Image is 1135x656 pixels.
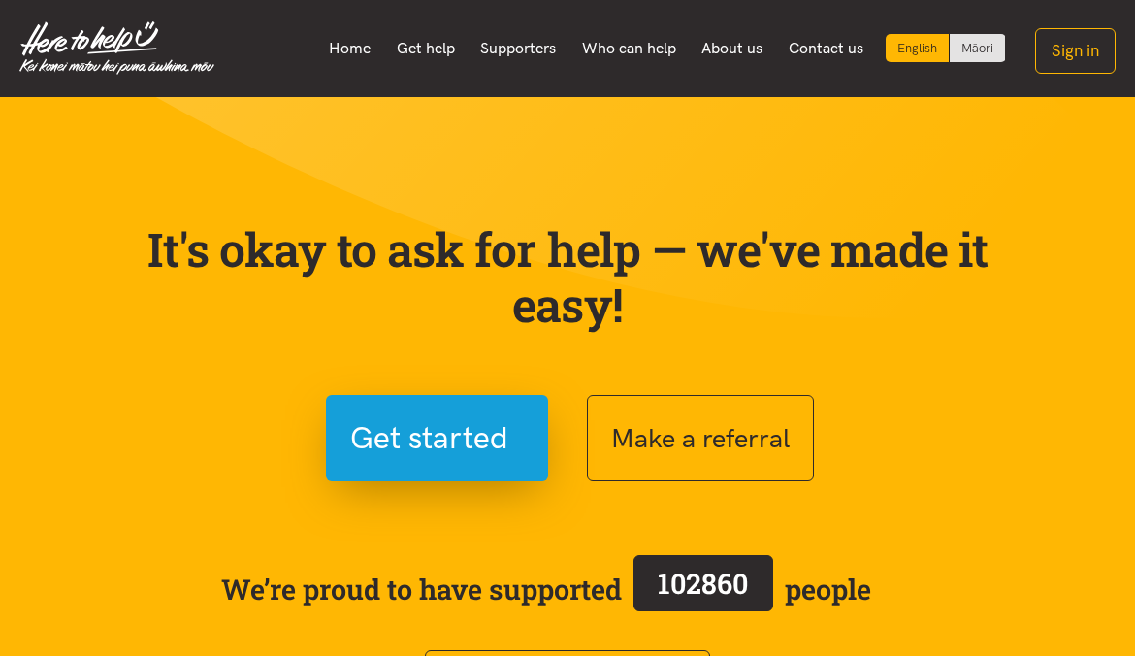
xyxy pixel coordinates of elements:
a: Get help [383,28,468,69]
button: Make a referral [587,395,814,481]
a: Supporters [468,28,569,69]
div: Language toggle [886,34,1006,62]
img: Home [19,21,214,75]
a: Who can help [568,28,689,69]
a: Contact us [775,28,876,69]
button: Sign in [1035,28,1116,74]
span: Get started [350,413,508,463]
button: Get started [326,395,548,481]
span: We’re proud to have supported people [221,551,871,627]
a: Home [316,28,384,69]
a: 102860 [622,551,785,627]
div: Current language [886,34,950,62]
p: It's okay to ask for help — we've made it easy! [121,221,1014,333]
a: Switch to Te Reo Māori [950,34,1005,62]
a: About us [689,28,776,69]
span: 102860 [658,565,748,602]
